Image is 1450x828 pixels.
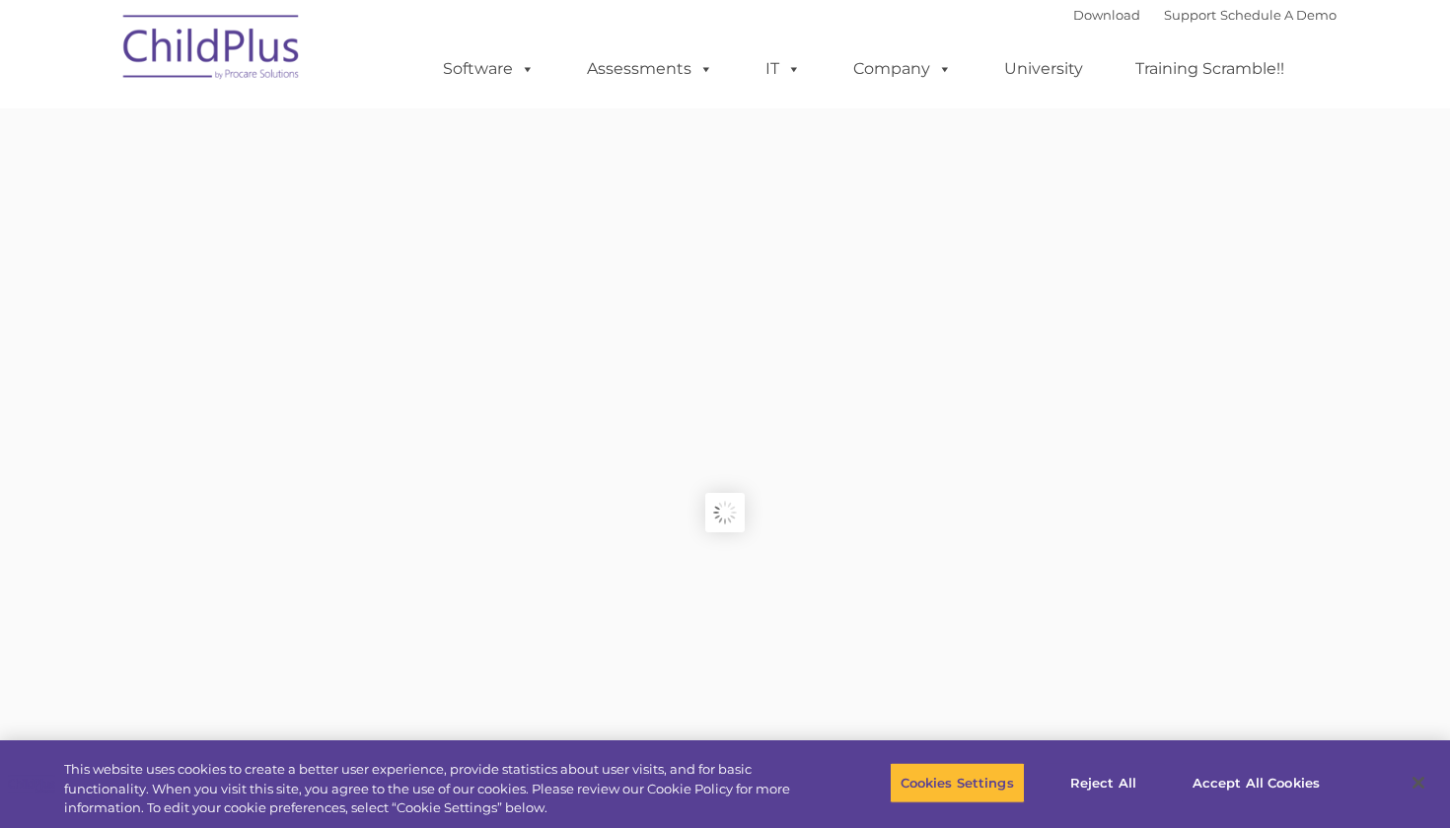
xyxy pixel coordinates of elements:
a: Support [1164,7,1216,23]
a: IT [746,49,821,89]
font: | [1073,7,1337,23]
a: Company [834,49,972,89]
button: Cookies Settings [890,762,1025,803]
a: Schedule A Demo [1220,7,1337,23]
a: Download [1073,7,1140,23]
a: University [984,49,1103,89]
button: Accept All Cookies [1182,762,1331,803]
div: This website uses cookies to create a better user experience, provide statistics about user visit... [64,760,798,818]
a: Training Scramble!! [1116,49,1304,89]
a: Assessments [567,49,733,89]
button: Reject All [1042,762,1165,803]
img: ChildPlus by Procare Solutions [113,1,311,100]
button: Close [1397,761,1440,804]
a: Software [423,49,554,89]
